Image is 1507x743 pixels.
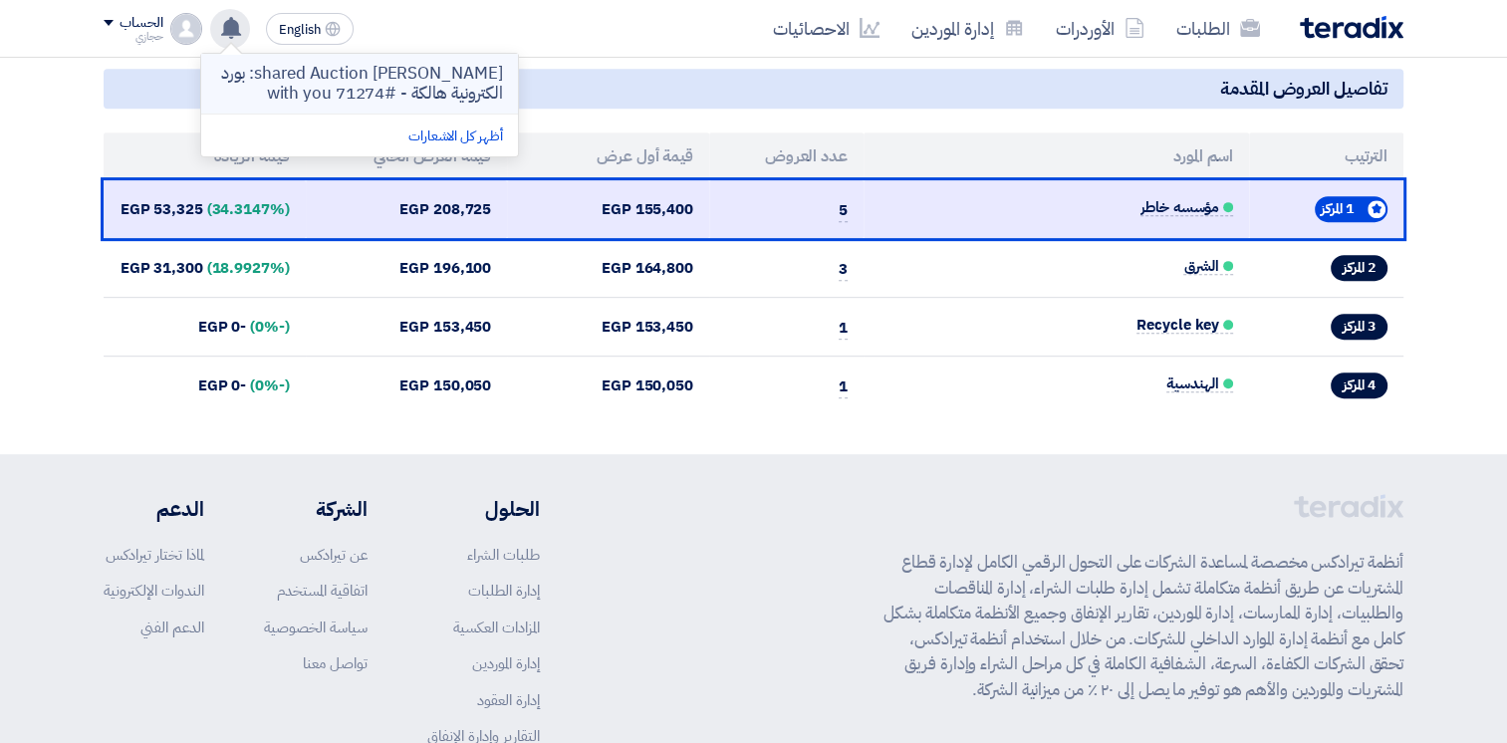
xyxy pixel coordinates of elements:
td: -0 EGP [104,297,306,356]
div: الحساب [120,15,162,32]
td: 150,050 EGP [306,356,508,414]
span: 1 [839,375,848,398]
li: الشركة [264,494,368,524]
span: (-0%) [250,374,290,396]
a: الندوات الإلكترونية [104,580,204,602]
th: اسم المورد [864,132,1249,180]
li: الدعم [104,494,204,524]
td: 31,300 EGP [104,238,306,297]
td: 164,800 EGP [507,238,709,297]
li: الحلول [427,494,540,524]
h5: تفاصيل العروض المقدمة [104,69,1403,108]
a: لماذا تختار تيرادكس [106,544,204,566]
a: سياسة الخصوصية [264,617,368,638]
a: عن تيرادكس [300,544,368,566]
td: 196,100 EGP [306,238,508,297]
a: أظهر كل الاشعارات [408,125,502,146]
td: 153,450 EGP [507,297,709,356]
img: profile_test.png [170,13,202,45]
a: الأوردرات [1040,5,1160,52]
a: اتفاقية المستخدم [277,580,368,602]
a: تواصل معنا [303,652,368,674]
a: الاحصائيات [757,5,895,52]
td: 153,450 EGP [306,297,508,356]
a: إدارة الطلبات [468,580,540,602]
span: Recycle key [1136,317,1233,334]
span: English [279,23,321,37]
span: مؤسسه خاطر [1140,199,1233,216]
span: الهندسية [1166,375,1233,392]
span: 2 المركز [1333,261,1385,275]
a: إدارة العقود [477,689,540,711]
span: 1 [839,317,848,340]
button: English [266,13,354,45]
th: الترتيب [1249,132,1403,180]
p: أنظمة تيرادكس مخصصة لمساعدة الشركات على التحول الرقمي الكامل لإدارة قطاع المشتريات عن طريق أنظمة ... [883,550,1403,702]
span: 4 المركز [1333,378,1385,392]
a: إدارة الموردين [472,652,540,674]
a: إدارة الموردين [895,5,1040,52]
td: 150,050 EGP [507,356,709,414]
span: 3 المركز [1333,320,1385,334]
th: قيمة أول عرض [507,132,709,180]
div: حجازي [104,31,162,42]
td: 155,400 EGP [507,180,709,239]
th: عدد العروض [709,132,864,180]
span: (-0%) [250,316,290,338]
a: طلبات الشراء [467,544,540,566]
span: الشرق [1183,258,1233,275]
td: -0 EGP [104,356,306,414]
a: الدعم الفني [140,617,204,638]
a: الطلبات [1160,5,1276,52]
img: Teradix logo [1300,16,1403,39]
td: 53,325 EGP [104,180,306,239]
span: 3 [839,258,848,281]
span: 1 المركز [1317,202,1364,216]
td: 208,725 EGP [306,180,508,239]
span: 5 [839,199,848,222]
span: (34.3147%) [207,198,290,220]
a: المزادات العكسية [453,617,540,638]
span: (18.9927%) [207,257,290,279]
th: قيمه الزياده [104,132,306,180]
p: [PERSON_NAME] shared Auction: بورد الكترونية هالكة - #71274 with you [217,64,502,104]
